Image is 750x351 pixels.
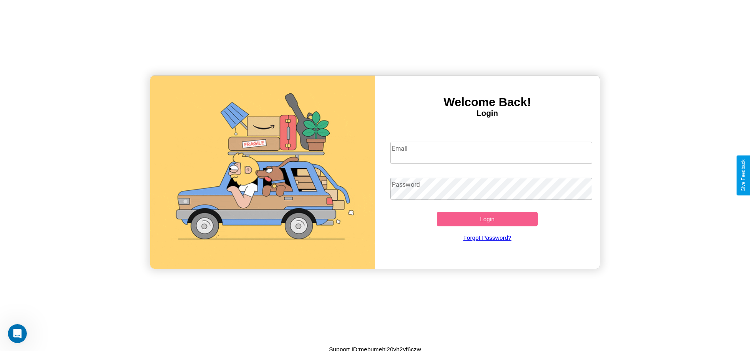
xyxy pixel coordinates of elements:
[741,159,746,192] div: Give Feedback
[150,76,375,269] img: gif
[375,109,600,118] h4: Login
[386,226,588,249] a: Forgot Password?
[437,212,538,226] button: Login
[8,324,27,343] iframe: Intercom live chat
[375,95,600,109] h3: Welcome Back!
